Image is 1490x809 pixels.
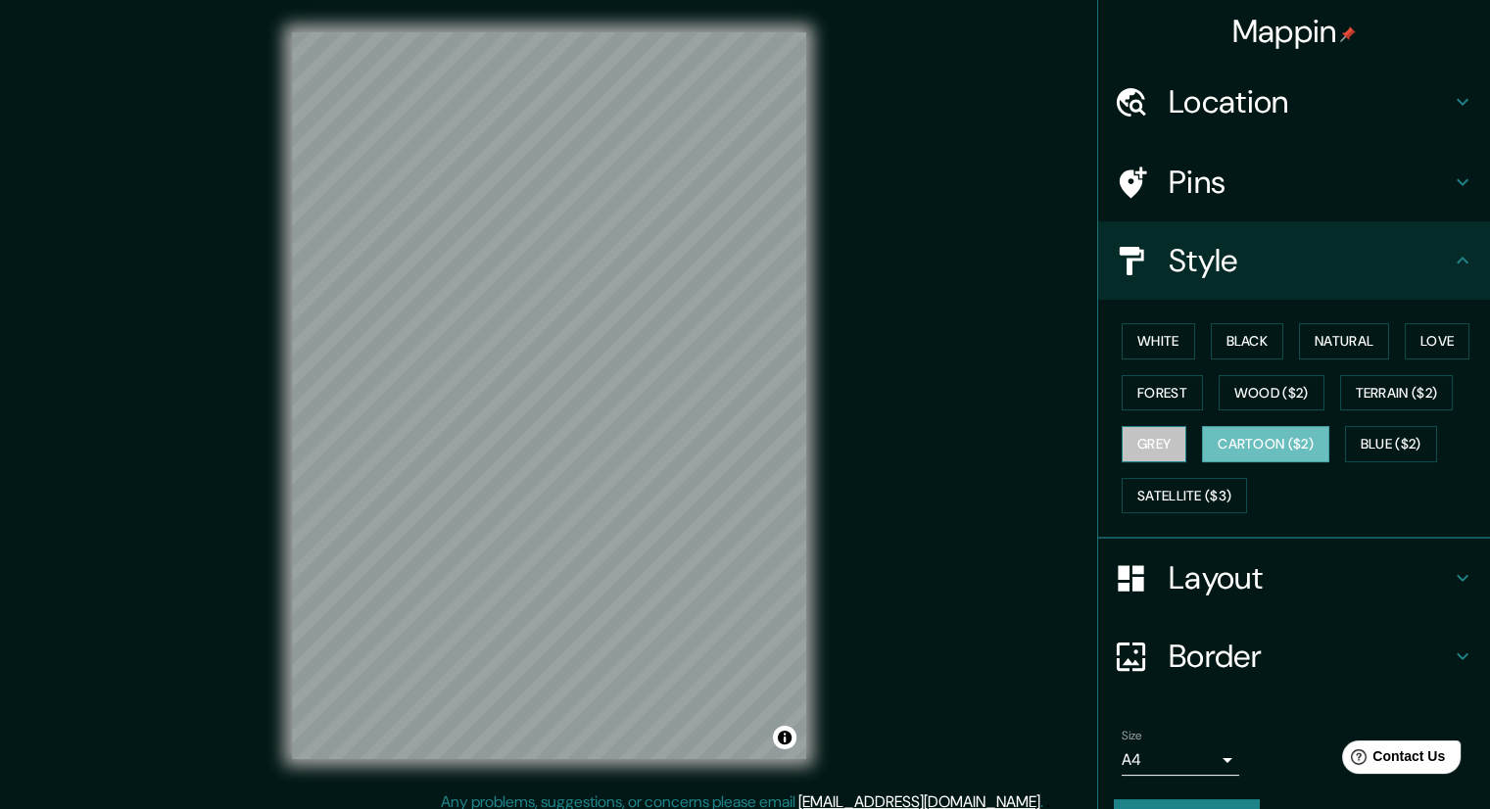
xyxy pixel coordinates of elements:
h4: Mappin [1232,12,1357,51]
button: Love [1405,323,1469,359]
div: Location [1098,63,1490,141]
button: Natural [1299,323,1389,359]
div: Border [1098,617,1490,695]
h4: Border [1169,637,1451,676]
button: Grey [1122,426,1186,462]
button: Satellite ($3) [1122,478,1247,514]
button: White [1122,323,1195,359]
button: Black [1211,323,1284,359]
div: Style [1098,221,1490,300]
button: Blue ($2) [1345,426,1437,462]
label: Size [1122,728,1142,744]
div: A4 [1122,744,1239,776]
h4: Location [1169,82,1451,121]
canvas: Map [292,32,806,759]
button: Forest [1122,375,1203,411]
h4: Style [1169,241,1451,280]
iframe: Help widget launcher [1316,733,1468,787]
div: Pins [1098,143,1490,221]
h4: Layout [1169,558,1451,597]
h4: Pins [1169,163,1451,202]
button: Wood ($2) [1219,375,1324,411]
img: pin-icon.png [1340,26,1356,42]
div: Layout [1098,539,1490,617]
button: Terrain ($2) [1340,375,1454,411]
button: Cartoon ($2) [1202,426,1329,462]
button: Toggle attribution [773,726,796,749]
